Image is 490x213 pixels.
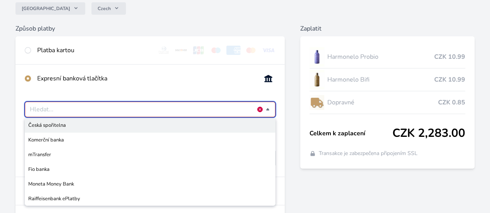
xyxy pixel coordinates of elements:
[309,129,392,138] span: Celkem k zaplacení
[434,52,465,61] span: CZK 10.99
[309,93,324,112] img: delivery-lo.png
[319,150,418,157] span: Transakce je zabezpečena připojením SSL
[434,75,465,84] span: CZK 10.99
[244,46,258,55] img: mc.svg
[28,151,272,158] span: mTransfer
[37,46,151,55] div: Platba kartou
[15,2,85,15] button: [GEOGRAPHIC_DATA]
[28,121,272,129] span: Česká spořitelna
[30,105,266,114] input: Česká spořitelnaKomerční bankamTransferFio bankaMoneta Money BankRaiffeisenbank ePlatbyVyberte sv...
[327,98,438,107] span: Dopravné
[261,46,275,55] img: visa.svg
[98,5,111,12] span: Czech
[157,46,171,55] img: diners.svg
[191,46,206,55] img: jcb.svg
[226,46,241,55] img: amex.svg
[28,165,272,173] span: Fio banka
[309,47,324,66] img: CLEAN_PROBIO_se_stinem_x-lo.jpg
[91,2,126,15] button: Czech
[174,46,188,55] img: discover.svg
[28,195,272,203] span: Raiffeisenbank ePlatby
[37,74,255,83] div: Expresní banková tlačítka
[22,5,70,12] span: [GEOGRAPHIC_DATA]
[309,70,324,89] img: CLEAN_BIFI_se_stinem_x-lo.jpg
[300,24,475,33] h6: Zaplatit
[392,126,465,140] span: CZK 2,283.00
[261,74,275,83] img: onlineBanking_CZ.svg
[438,98,465,107] span: CZK 0.85
[15,24,285,33] h6: Způsob platby
[28,136,272,144] span: Komerční banka
[327,52,434,61] span: Harmonelo Probio
[209,46,223,55] img: maestro.svg
[28,180,272,188] span: Moneta Money Bank
[25,102,275,117] div: Vyberte svou banku
[327,75,434,84] span: Harmonelo Bifi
